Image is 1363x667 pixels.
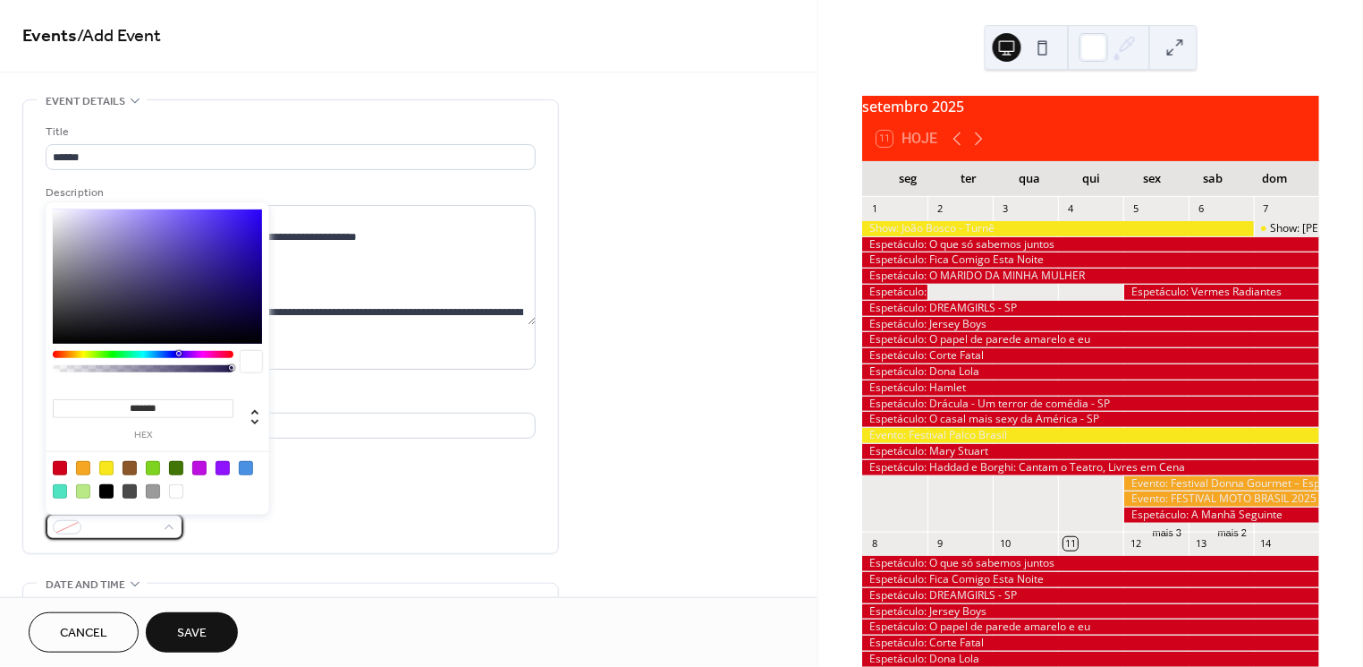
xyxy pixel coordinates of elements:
div: Show: RODRIGO DE JESUS TRIO - TOM JOBIM E OUTRAS BOSSAS - RJ [1254,221,1319,236]
div: Evento: FESTIVAL MOTO BRASIL 2025 - RJ [1123,492,1319,507]
div: Espetáculo: Vermes Radiantes [1123,285,1319,300]
div: Espetáculo: Haddad e Borghi: Cantam o Teatro, Livres em Cena [862,460,1319,475]
div: 11 [1063,537,1077,551]
div: Espetáculo: Dona Lola [862,652,1319,667]
div: #50E3C2 [53,484,67,499]
button: mais 3 [1146,524,1189,539]
div: 8 [868,537,881,551]
div: Espetáculo: DREAMGIRLS - SP [862,301,1319,316]
div: 4 [1063,202,1077,216]
div: #8B572A [123,461,137,475]
div: Espetáculo: Corte Fatal [862,636,1319,651]
div: #D0021B [53,461,67,475]
div: Espetáculo: Dona Lola [862,364,1319,380]
div: Espetáculo: O papel de parede amarelo e eu [862,332,1319,347]
span: / Add Event [77,20,161,55]
div: #000000 [99,484,114,499]
div: Evento: Festival Palco Brasil [862,428,1319,443]
div: #4A90E2 [239,461,253,475]
div: 12 [1129,537,1142,551]
div: 9 [933,537,946,551]
div: Evento: Festival Donna Gourmet – Especial 10 anos [1123,476,1319,492]
div: Espetáculo: O papel de parede amarelo e eu [862,620,1319,635]
div: Espetáculo: Mary Stuart [862,444,1319,459]
div: Espetáculo: Fica Comigo Esta Noite [862,572,1319,587]
div: Espetáculo: Drácula - Um terror de comédia - SP [862,397,1319,412]
div: ter [938,161,999,197]
div: 6 [1194,202,1207,216]
div: Espetáculo: Jersey Boys [862,317,1319,332]
div: qua [999,161,1060,197]
div: #4A4A4A [123,484,137,499]
div: #9B9B9B [146,484,160,499]
div: #B8E986 [76,484,90,499]
a: Events [22,20,77,55]
div: #BD10E0 [192,461,207,475]
div: Espetáculo: Fica Comigo Esta Noite [862,252,1319,268]
div: dom [1244,161,1305,197]
div: #7ED321 [146,461,160,475]
div: Espetáculo: O que só sabemos juntos [862,556,1319,571]
span: Cancel [60,625,107,644]
button: Cancel [29,612,139,653]
div: sex [1122,161,1182,197]
label: hex [53,431,233,440]
span: Save [177,625,207,644]
div: setembro 2025 [862,96,1319,117]
div: 10 [998,537,1012,551]
button: mais 2 [1211,524,1254,539]
button: Save [146,612,238,653]
div: #FFFFFF [169,484,183,499]
div: 14 [1259,537,1273,551]
div: #F8E71C [99,461,114,475]
div: 5 [1129,202,1142,216]
div: Show: João Bosco - Turnê [862,221,1254,236]
div: 13 [1194,537,1207,551]
div: qui [1061,161,1122,197]
div: Espetáculo: A Manhã Seguinte [1123,508,1319,523]
div: Espetáculo: O casal mais sexy da América - SP [862,412,1319,427]
div: Espetáculo: Corte Fatal [862,348,1319,363]
div: Espetáculo: Aqui Jazz [862,285,927,300]
div: Espetáculo: Hamlet [862,381,1319,396]
div: Espetáculo: O que só sabemos juntos [862,237,1319,252]
div: Location [46,391,532,410]
div: 3 [998,202,1012,216]
div: Espetáculo: DREAMGIRLS - SP [862,588,1319,603]
div: Title [46,123,532,141]
div: Description [46,184,532,202]
div: 2 [933,202,946,216]
div: #9013FE [216,461,230,475]
div: #417505 [169,461,183,475]
div: Espetáculo: Jersey Boys [862,604,1319,620]
div: Espetáculo: O MARIDO DA MINHA MULHER [862,269,1319,284]
div: sab [1182,161,1243,197]
span: Event details [46,92,125,111]
div: #F5A623 [76,461,90,475]
div: 7 [1259,202,1273,216]
div: 1 [868,202,881,216]
span: Date and time [46,576,125,594]
div: seg [876,161,937,197]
